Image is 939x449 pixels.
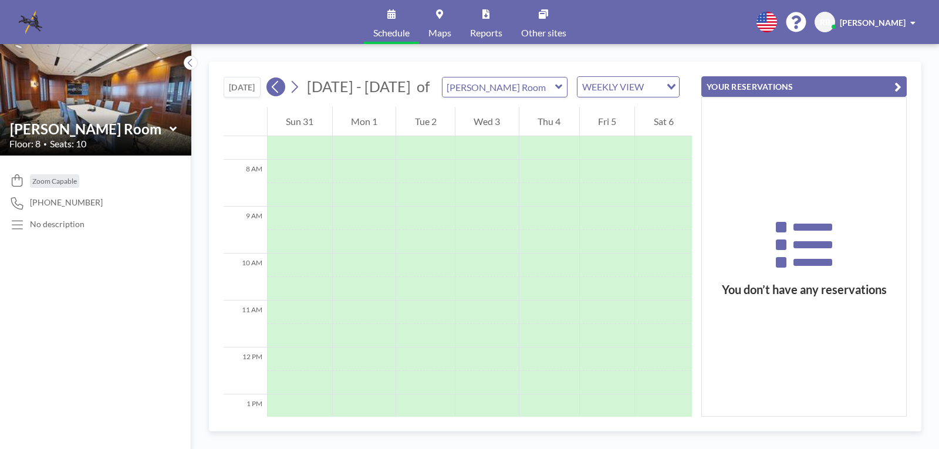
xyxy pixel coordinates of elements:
[224,77,261,97] button: [DATE]
[224,160,267,207] div: 8 AM
[10,120,170,137] input: Currie Room
[580,107,635,136] div: Fri 5
[224,207,267,254] div: 9 AM
[333,107,396,136] div: Mon 1
[840,18,906,28] span: [PERSON_NAME]
[428,28,451,38] span: Maps
[580,79,646,94] span: WEEKLY VIEW
[396,107,455,136] div: Tue 2
[470,28,502,38] span: Reports
[701,76,907,97] button: YOUR RESERVATIONS
[50,138,86,150] span: Seats: 10
[307,77,411,95] span: [DATE] - [DATE]
[373,28,410,38] span: Schedule
[9,138,40,150] span: Floor: 8
[820,17,830,28] span: RB
[521,28,566,38] span: Other sites
[417,77,430,96] span: of
[635,107,692,136] div: Sat 6
[268,107,332,136] div: Sun 31
[224,254,267,301] div: 10 AM
[224,113,267,160] div: 7 AM
[702,282,906,297] h3: You don’t have any reservations
[43,140,47,148] span: •
[519,107,579,136] div: Thu 4
[30,219,85,229] div: No description
[443,77,555,97] input: Currie Room
[32,177,77,185] span: Zoom Capable
[224,394,267,441] div: 1 PM
[224,347,267,394] div: 12 PM
[455,107,519,136] div: Wed 3
[19,11,42,34] img: organization-logo
[30,197,103,208] span: [PHONE_NUMBER]
[647,79,660,94] input: Search for option
[577,77,679,97] div: Search for option
[224,301,267,347] div: 11 AM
